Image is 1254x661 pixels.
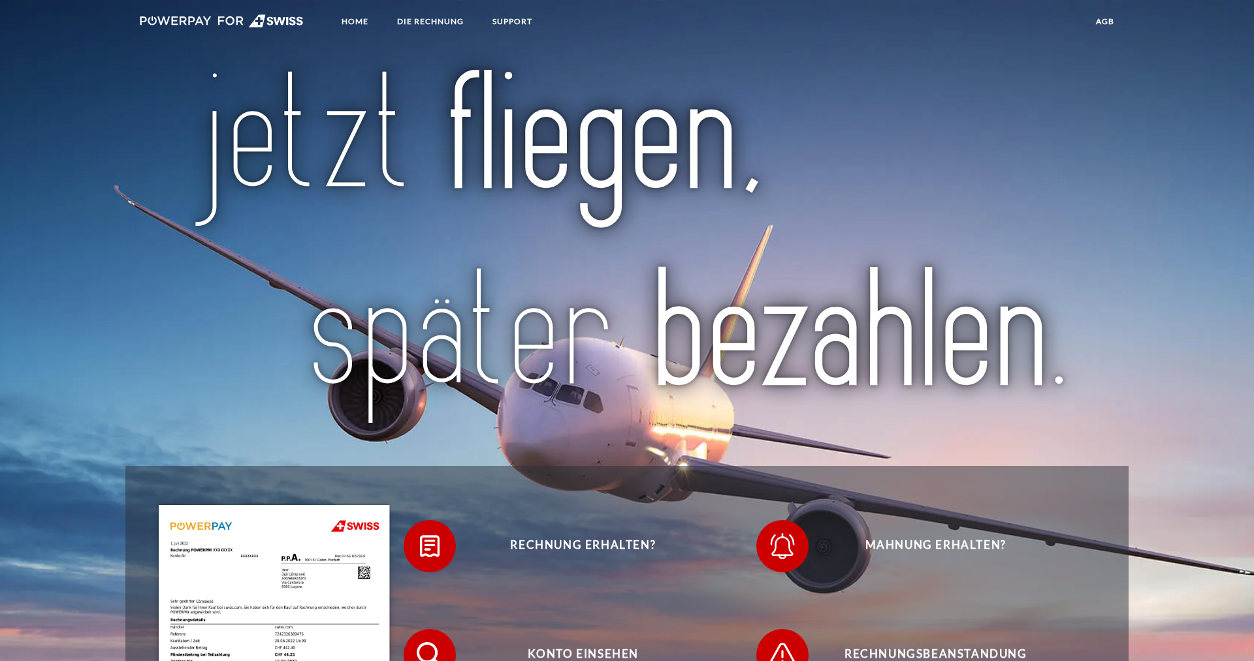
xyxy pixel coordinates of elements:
[413,530,446,562] img: qb_bill.svg
[185,66,1069,431] img: title-swiss_de.svg
[756,520,1096,572] button: Mahnung erhalten?
[330,10,379,33] a: Home
[481,10,543,33] a: SUPPORT
[386,10,475,33] a: DIE RECHNUNG
[404,520,743,572] button: Rechnung erhalten?
[423,520,743,572] span: Rechnung erhalten?
[766,530,799,562] img: qb_bell.svg
[776,520,1096,572] span: Mahnung erhalten?
[1085,10,1125,33] a: agb
[140,14,304,27] img: logo-swiss-white.svg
